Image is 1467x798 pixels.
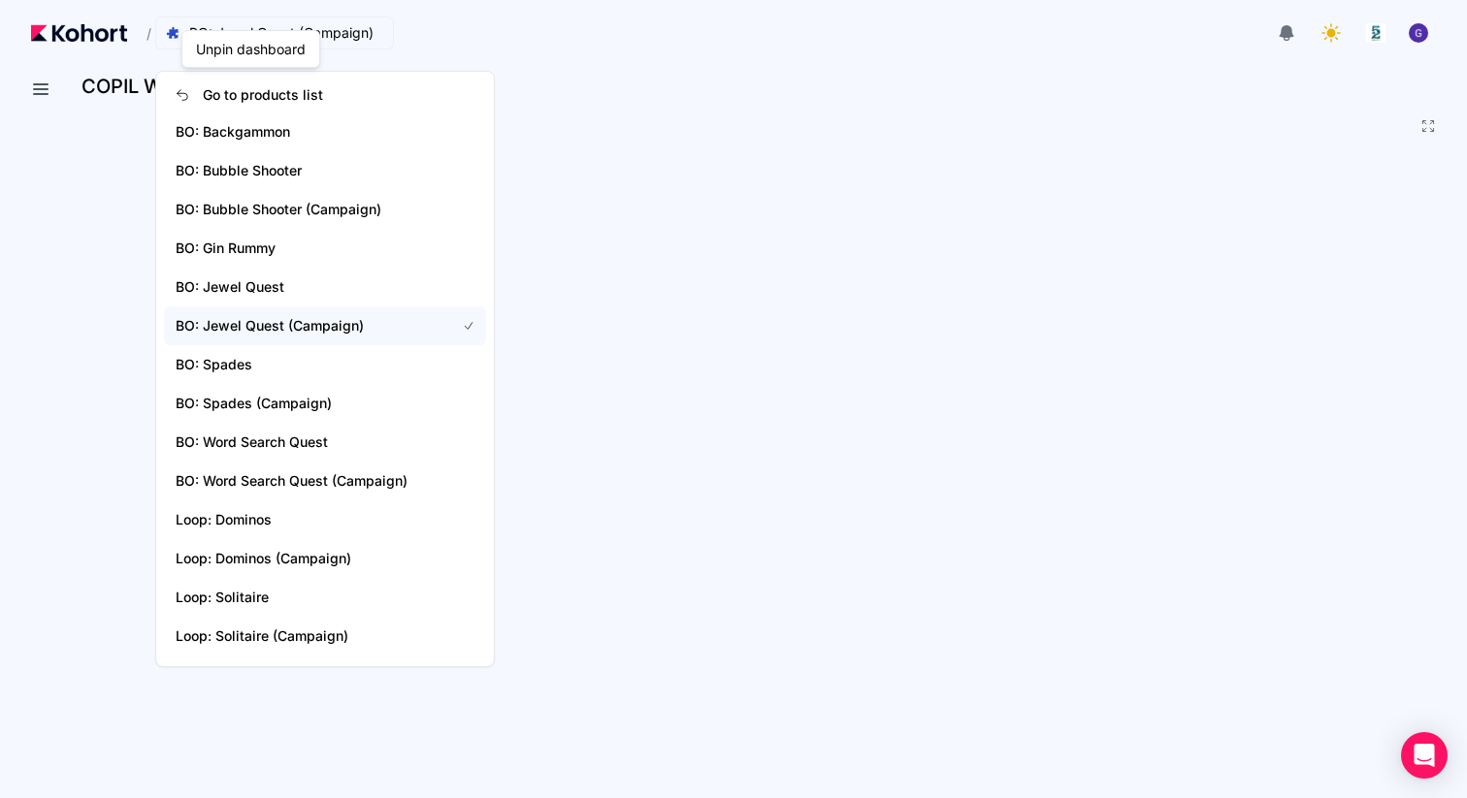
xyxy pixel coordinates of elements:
a: BO: Bubble Shooter [164,151,486,190]
span: BO: Gin Rummy [176,239,432,258]
div: Unpin dashboard [192,35,310,63]
button: BO: Jewel Quest (Campaign) [155,16,394,49]
a: BO: Spades [164,345,486,384]
a: BO: Spades (Campaign) [164,384,486,423]
img: Kohort logo [31,24,127,42]
span: BO: Word Search Quest [176,432,432,452]
span: Loop: Dominos [176,510,432,529]
span: BO: Bubble Shooter [176,161,432,180]
span: BO: Word Search Quest (Campaign) [176,471,432,491]
span: BO: Jewel Quest (Campaign) [176,316,432,335]
span: BO: Backgammon [176,122,432,142]
a: BO: Word Search Quest (Campaign) [164,462,486,500]
img: logo_logo_images_1_20240607072359498299_20240828135028712857.jpeg [1366,23,1385,43]
a: BO: Jewel Quest [164,268,486,306]
span: BO: Spades (Campaign) [176,394,432,413]
span: BO: Jewel Quest (Campaign) [189,23,374,43]
a: Loop: Solitaire [164,578,486,617]
a: BO: Backgammon [164,112,486,151]
span: Loop: Dominos (Campaign) [176,549,432,568]
span: BO: Spades [176,355,432,374]
a: Go to products list [164,78,486,112]
span: BO: Jewel Quest [176,277,432,297]
h3: COPIL Weekly [81,77,224,96]
a: BO: Bubble Shooter (Campaign) [164,190,486,229]
button: Fullscreen [1420,118,1436,134]
a: Loop: Dominos [164,500,486,539]
a: Loop: Dominos (Campaign) [164,539,486,578]
span: Loop: Solitaire (Campaign) [176,626,432,646]
a: BO: Word Search Quest [164,423,486,462]
span: Loop: Solitaire [176,588,432,607]
a: Loop: Solitaire (Campaign) [164,617,486,655]
a: BO: Gin Rummy [164,229,486,268]
span: / [131,23,151,44]
div: Open Intercom Messenger [1401,732,1448,779]
span: BO: Bubble Shooter (Campaign) [176,200,432,219]
a: BO: Jewel Quest (Campaign) [164,306,486,345]
a: Loop: Yatzy Classic [164,655,486,694]
span: Go to products list [203,85,323,105]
